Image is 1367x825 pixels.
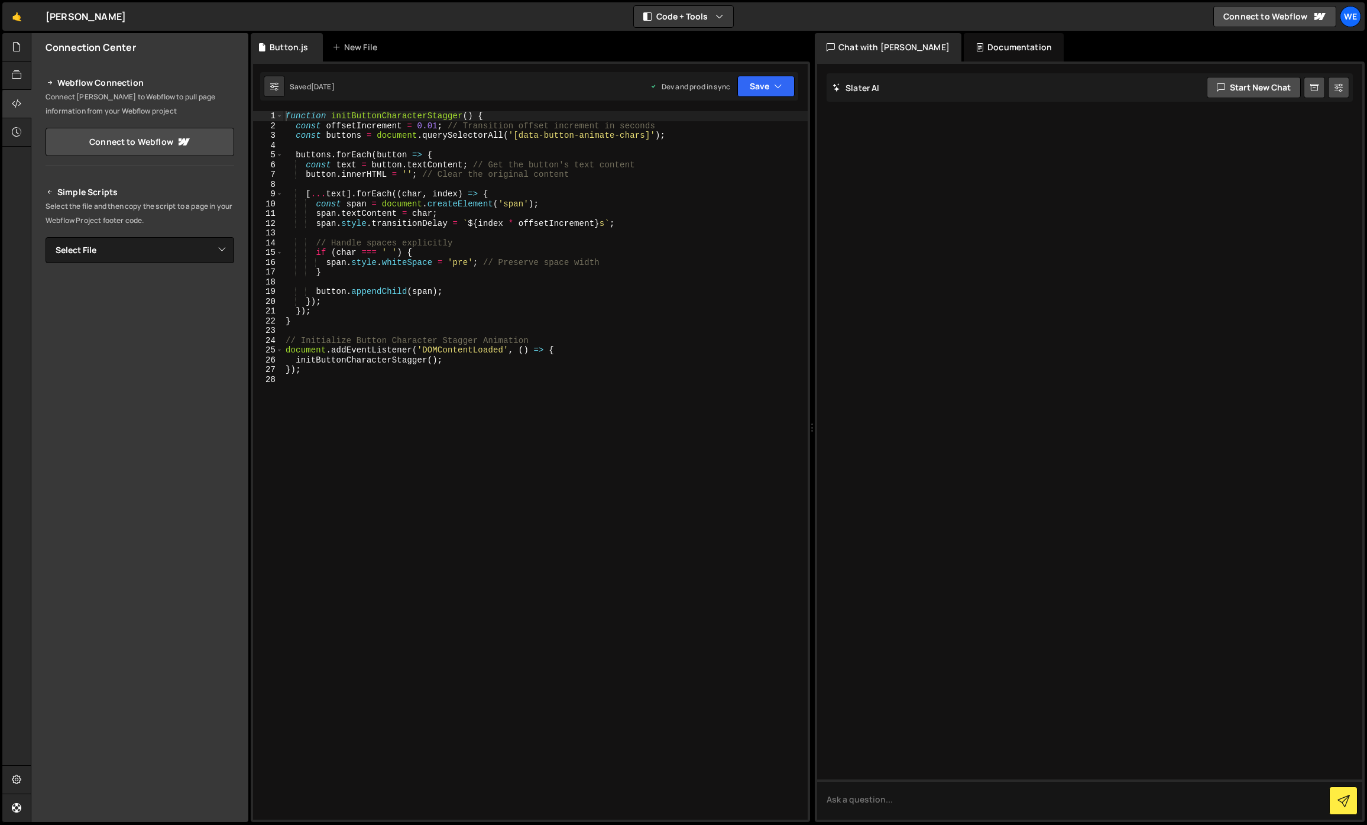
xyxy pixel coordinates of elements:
[46,397,235,503] iframe: YouTube video player
[253,316,283,326] div: 22
[253,160,283,170] div: 6
[46,90,234,118] p: Connect [PERSON_NAME] to Webflow to pull page information from your Webflow project
[253,121,283,131] div: 2
[253,228,283,238] div: 13
[46,185,234,199] h2: Simple Scripts
[253,219,283,229] div: 12
[253,111,283,121] div: 1
[46,283,235,389] iframe: YouTube video player
[253,355,283,365] div: 26
[253,336,283,346] div: 24
[1213,6,1336,27] a: Connect to Webflow
[1340,6,1361,27] a: We
[253,345,283,355] div: 25
[46,9,126,24] div: [PERSON_NAME]
[253,209,283,219] div: 11
[253,297,283,307] div: 20
[253,277,283,287] div: 18
[737,76,795,97] button: Save
[253,326,283,336] div: 23
[253,150,283,160] div: 5
[253,131,283,141] div: 3
[290,82,335,92] div: Saved
[253,365,283,375] div: 27
[832,82,880,93] h2: Slater AI
[253,287,283,297] div: 19
[311,82,335,92] div: [DATE]
[253,170,283,180] div: 7
[1207,77,1301,98] button: Start new chat
[2,2,31,31] a: 🤙
[332,41,382,53] div: New File
[815,33,961,62] div: Chat with [PERSON_NAME]
[253,189,283,199] div: 9
[964,33,1064,62] div: Documentation
[253,375,283,385] div: 28
[46,128,234,156] a: Connect to Webflow
[253,141,283,151] div: 4
[634,6,733,27] button: Code + Tools
[253,199,283,209] div: 10
[253,180,283,190] div: 8
[46,41,136,54] h2: Connection Center
[253,258,283,268] div: 16
[253,248,283,258] div: 15
[253,306,283,316] div: 21
[270,41,308,53] div: Button.js
[46,76,234,90] h2: Webflow Connection
[650,82,730,92] div: Dev and prod in sync
[46,199,234,228] p: Select the file and then copy the script to a page in your Webflow Project footer code.
[253,238,283,248] div: 14
[253,267,283,277] div: 17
